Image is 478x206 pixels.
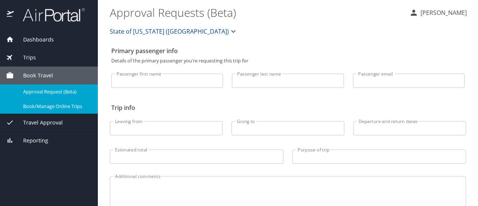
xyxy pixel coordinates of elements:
[23,103,89,110] span: Book/Manage Online Trips
[111,102,465,114] h2: Trip info
[111,45,465,57] h2: Primary passenger info
[15,7,85,22] img: airportal-logo.png
[23,88,89,95] span: Approval Request (Beta)
[111,58,465,63] p: Details of the primary passenger you're requesting this trip for
[107,24,241,39] button: State of [US_STATE] ([GEOGRAPHIC_DATA])
[406,6,470,19] button: [PERSON_NAME]
[14,53,36,62] span: Trips
[7,7,15,22] img: icon-airportal.png
[14,36,54,44] span: Dashboards
[418,8,467,17] p: [PERSON_NAME]
[110,26,229,37] span: State of [US_STATE] ([GEOGRAPHIC_DATA])
[14,136,48,145] span: Reporting
[14,119,63,127] span: Travel Approval
[110,1,403,24] h1: Approval Requests (Beta)
[14,71,53,80] span: Book Travel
